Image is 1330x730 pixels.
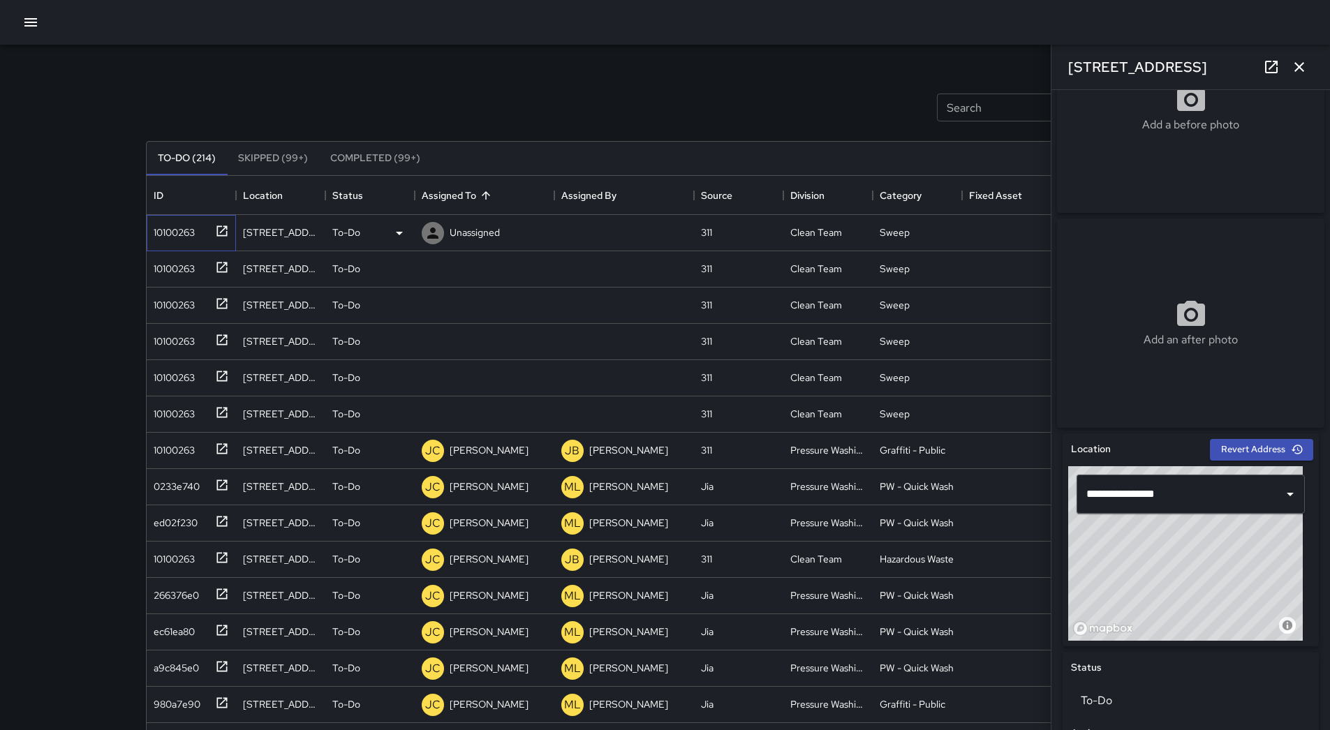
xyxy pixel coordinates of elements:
div: Pressure Washing [790,661,866,675]
div: Graffiti - Public [880,697,945,711]
p: To-Do [332,334,360,348]
div: Assigned By [561,176,616,215]
p: ML [564,515,581,532]
div: Jia [701,588,714,602]
p: [PERSON_NAME] [450,625,529,639]
div: 1098a Market Street [243,661,318,675]
div: Clean Team [790,407,842,421]
div: 311 [701,552,712,566]
div: Pressure Washing [790,443,866,457]
div: ID [147,176,236,215]
p: ML [564,697,581,713]
div: Division [790,176,825,215]
p: To-Do [332,516,360,530]
p: [PERSON_NAME] [589,443,668,457]
p: To-Do [332,262,360,276]
div: Source [694,176,783,215]
p: [PERSON_NAME] [450,552,529,566]
div: ec61ea80 [148,619,195,639]
div: ID [154,176,163,215]
div: PW - Quick Wash [880,625,954,639]
div: Jia [701,625,714,639]
p: JB [565,551,579,568]
div: Jia [701,479,714,493]
div: 550 Minna Street [243,225,318,239]
div: 266376e0 [148,583,199,602]
div: 1051 Market Street [243,443,318,457]
p: [PERSON_NAME] [450,516,529,530]
div: 10100263 [148,329,195,348]
p: [PERSON_NAME] [589,588,668,602]
div: Clean Team [790,334,842,348]
div: Pressure Washing [790,588,866,602]
p: ML [564,624,581,641]
p: To-Do [332,443,360,457]
button: Sort [476,186,496,205]
div: 980a7e90 [148,692,200,711]
p: JC [425,697,441,713]
p: JC [425,588,441,604]
div: Assigned To [422,176,476,215]
button: Skipped (99+) [227,142,319,175]
p: JB [565,442,579,459]
div: 944 Market Street [243,625,318,639]
p: To-Do [332,479,360,493]
div: Pressure Washing [790,697,866,711]
div: 311 [701,225,712,239]
div: 11 Grove Street [243,516,318,530]
div: 539 Minna Street [243,262,318,276]
div: 311 [701,298,712,312]
div: Sweep [880,334,910,348]
div: 311 [701,262,712,276]
div: Clean Team [790,552,842,566]
div: 514 Minna Street [243,298,318,312]
div: 1258 Mission Street [243,552,318,566]
div: ed02f230 [148,510,198,530]
div: 10100263 [148,365,195,385]
div: Status [325,176,415,215]
div: 0233e740 [148,474,200,493]
div: 311 [701,407,712,421]
p: ML [564,479,581,496]
div: 30 Grove Street [243,479,318,493]
div: Pressure Washing [790,516,866,530]
div: PW - Quick Wash [880,516,954,530]
div: Fixed Asset [962,176,1051,215]
button: Completed (99+) [319,142,431,175]
p: To-Do [332,661,360,675]
p: [PERSON_NAME] [589,697,668,711]
div: 311 [701,371,712,385]
div: Graffiti - Public [880,443,945,457]
div: Sweep [880,298,910,312]
p: [PERSON_NAME] [450,697,529,711]
p: [PERSON_NAME] [450,479,529,493]
p: [PERSON_NAME] [589,516,668,530]
div: 311 [701,443,712,457]
div: PW - Quick Wash [880,661,954,675]
p: JC [425,624,441,641]
div: 10100263 [148,546,195,566]
div: PW - Quick Wash [880,479,954,493]
div: Location [243,176,283,215]
div: Source [701,176,732,215]
p: [PERSON_NAME] [589,625,668,639]
div: 1073 Market Street [243,697,318,711]
div: Category [873,176,962,215]
p: To-Do [332,552,360,566]
p: Unassigned [450,225,500,239]
div: Assigned To [415,176,554,215]
div: Division [783,176,873,215]
p: [PERSON_NAME] [589,661,668,675]
div: 39 Mason Street [243,588,318,602]
p: To-Do [332,298,360,312]
button: To-Do (214) [147,142,227,175]
div: Jia [701,516,714,530]
div: 945 Market Street [243,407,318,421]
p: To-Do [332,697,360,711]
div: Sweep [880,407,910,421]
div: Jia [701,661,714,675]
p: [PERSON_NAME] [450,443,529,457]
p: JC [425,551,441,568]
div: Clean Team [790,262,842,276]
div: Location [236,176,325,215]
